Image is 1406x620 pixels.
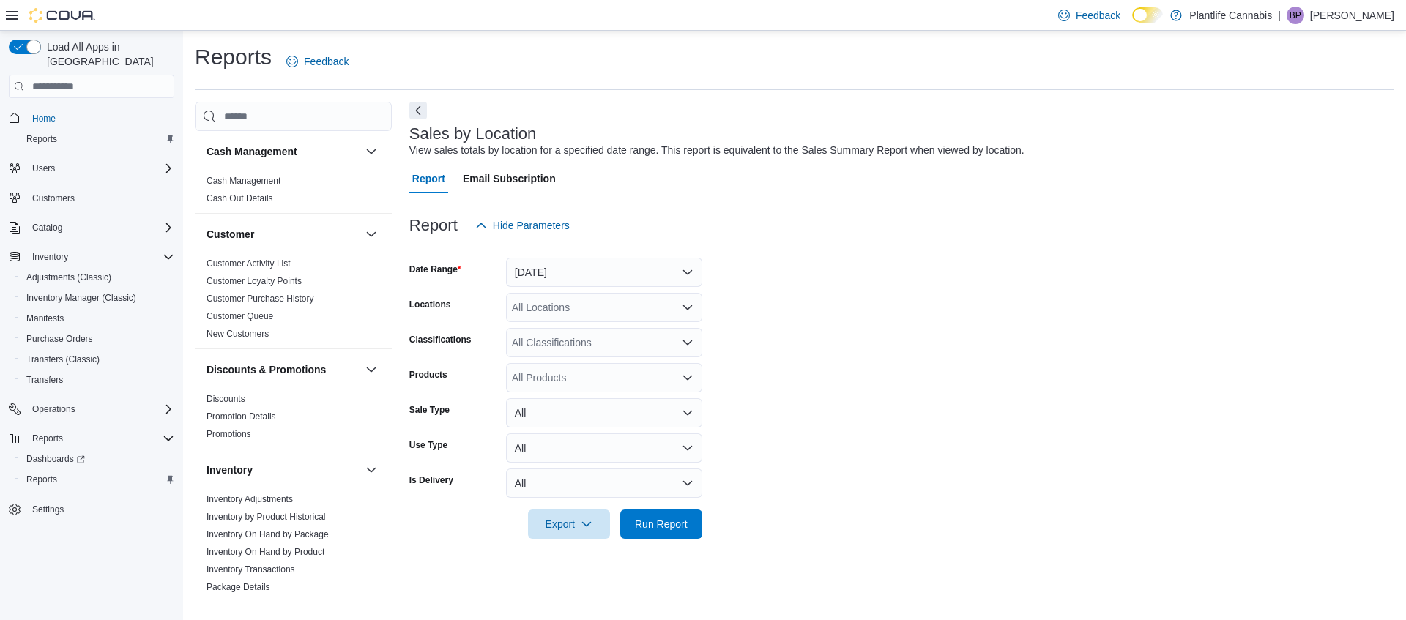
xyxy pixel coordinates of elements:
span: Reports [21,471,174,488]
span: Reports [32,433,63,444]
a: Home [26,110,62,127]
span: Home [32,113,56,124]
span: Inventory Manager (Classic) [26,292,136,304]
span: Promotion Details [207,411,276,422]
button: All [506,468,702,498]
span: Cash Management [207,175,280,187]
a: Discounts [207,394,245,404]
span: Package Details [207,581,270,593]
span: Feedback [304,54,349,69]
button: Inventory [362,461,380,479]
button: Catalog [26,219,68,236]
button: Run Report [620,509,702,539]
a: Promotions [207,429,251,439]
a: Manifests [21,310,70,327]
span: Users [32,163,55,174]
a: Transfers (Classic) [21,351,105,368]
div: Customer [195,255,392,348]
button: Reports [15,469,180,490]
a: Adjustments (Classic) [21,269,117,286]
button: Users [3,158,180,179]
label: Products [409,369,447,381]
span: Inventory On Hand by Product [207,546,324,558]
h3: Discounts & Promotions [207,362,326,377]
span: Hide Parameters [493,218,570,233]
a: New Customers [207,329,269,339]
label: Is Delivery [409,474,453,486]
a: Purchase Orders [21,330,99,348]
span: Customers [26,189,174,207]
a: Inventory Adjustments [207,494,293,504]
a: Settings [26,501,70,518]
button: Inventory [3,247,180,267]
p: Plantlife Cannabis [1189,7,1272,24]
span: Reports [26,430,174,447]
span: Home [26,108,174,127]
span: Adjustments (Classic) [26,272,111,283]
a: Package Details [207,582,270,592]
a: Customer Activity List [207,258,291,269]
span: Promotions [207,428,251,440]
span: Reports [26,133,57,145]
span: Users [26,160,174,177]
button: Discounts & Promotions [207,362,360,377]
button: Operations [26,400,81,418]
div: Cash Management [195,172,392,213]
span: Run Report [635,517,688,531]
button: Customer [207,227,360,242]
label: Use Type [409,439,447,451]
span: Reports [26,474,57,485]
button: Discounts & Promotions [362,361,380,378]
span: Catalog [32,222,62,234]
span: Manifests [26,313,64,324]
span: New Customers [207,328,269,340]
div: Discounts & Promotions [195,390,392,449]
button: Reports [3,428,180,449]
a: Inventory Transactions [207,564,295,575]
h3: Customer [207,227,254,242]
label: Locations [409,299,451,310]
h3: Inventory [207,463,253,477]
button: All [506,398,702,427]
button: Open list of options [682,372,693,384]
button: Manifests [15,308,180,329]
a: Customer Queue [207,311,273,321]
span: Transfers (Classic) [26,354,100,365]
span: Customer Loyalty Points [207,275,302,287]
button: Users [26,160,61,177]
button: Cash Management [362,143,380,160]
button: Inventory [207,463,360,477]
a: Reports [21,471,63,488]
span: Dashboards [26,453,85,465]
button: Hide Parameters [469,211,576,240]
a: Reports [21,130,63,148]
span: Operations [32,403,75,415]
a: Customer Loyalty Points [207,276,302,286]
span: Inventory by Product Historical [207,511,326,523]
div: View sales totals by location for a specified date range. This report is equivalent to the Sales ... [409,143,1024,158]
span: Transfers [21,371,174,389]
span: BP [1290,7,1301,24]
button: Reports [15,129,180,149]
button: Customer [362,225,380,243]
label: Classifications [409,334,472,346]
span: Load All Apps in [GEOGRAPHIC_DATA] [41,40,174,69]
img: Cova [29,8,95,23]
span: Settings [26,500,174,518]
button: Operations [3,399,180,419]
span: Transfers (Classic) [21,351,174,368]
button: Cash Management [207,144,360,159]
a: Feedback [1052,1,1126,30]
span: Inventory Manager (Classic) [21,289,174,307]
span: Customer Queue [207,310,273,322]
span: Inventory [26,248,174,266]
button: [DATE] [506,258,702,287]
span: Settings [32,504,64,515]
span: Customers [32,193,75,204]
a: Inventory On Hand by Package [207,529,329,539]
h1: Reports [195,42,272,72]
span: Manifests [21,310,174,327]
p: | [1278,7,1281,24]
